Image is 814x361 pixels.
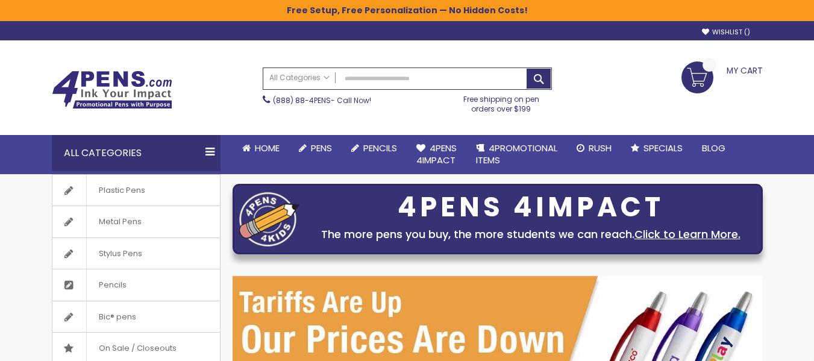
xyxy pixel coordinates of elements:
[643,142,683,154] span: Specials
[363,142,397,154] span: Pencils
[86,175,157,206] span: Plastic Pens
[86,301,148,333] span: Bic® pens
[342,135,407,162] a: Pencils
[52,301,220,333] a: Bic® pens
[289,135,342,162] a: Pens
[567,135,621,162] a: Rush
[305,226,756,243] div: The more pens you buy, the more students we can reach.
[476,142,557,166] span: 4PROMOTIONAL ITEMS
[52,238,220,269] a: Stylus Pens
[589,142,612,154] span: Rush
[86,206,154,237] span: Metal Pens
[255,142,280,154] span: Home
[273,95,371,105] span: - Call Now!
[634,227,740,242] a: Click to Learn More.
[86,238,154,269] span: Stylus Pens
[52,135,221,171] div: All Categories
[86,269,139,301] span: Pencils
[273,95,331,105] a: (888) 88-4PENS
[305,195,756,220] div: 4PENS 4IMPACT
[239,192,299,246] img: four_pen_logo.png
[52,206,220,237] a: Metal Pens
[311,142,332,154] span: Pens
[52,175,220,206] a: Plastic Pens
[52,71,172,109] img: 4Pens Custom Pens and Promotional Products
[407,135,466,174] a: 4Pens4impact
[692,135,735,162] a: Blog
[233,135,289,162] a: Home
[269,73,330,83] span: All Categories
[621,135,692,162] a: Specials
[416,142,457,166] span: 4Pens 4impact
[466,135,567,174] a: 4PROMOTIONALITEMS
[451,90,552,114] div: Free shipping on pen orders over $199
[52,269,220,301] a: Pencils
[263,68,336,88] a: All Categories
[702,142,725,154] span: Blog
[702,28,750,37] a: Wishlist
